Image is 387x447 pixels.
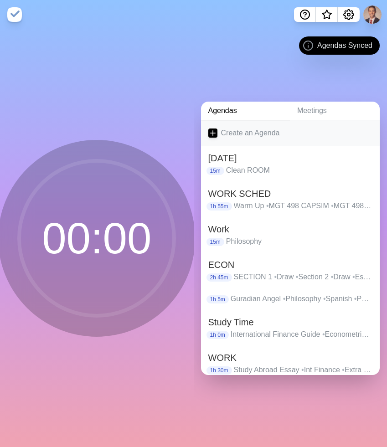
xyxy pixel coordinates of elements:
[331,202,334,210] span: •
[323,295,326,303] span: •
[316,7,338,22] button: What’s new
[208,222,373,236] h2: Work
[208,315,373,329] h2: Study Time
[206,202,232,211] p: 1h 55m
[354,295,357,303] span: •
[301,366,304,374] span: •
[331,273,334,281] span: •
[294,7,316,22] button: Help
[206,331,229,339] p: 1h 0m
[322,330,325,338] span: •
[266,202,269,210] span: •
[290,102,380,120] a: Meetings
[201,102,290,120] a: Agendas
[342,366,345,374] span: •
[283,295,286,303] span: •
[338,7,360,22] button: Settings
[226,236,372,247] p: Philosophy
[208,351,373,365] h2: WORK
[208,187,373,200] h2: WORK SCHED
[226,165,372,176] p: Clean ROOM
[231,329,372,340] p: International Finance Guide Econometrics Guide
[206,273,232,282] p: 2h 45m
[234,200,372,211] p: Warm Up MGT 498 CAPSIM MGT 498 Study INFO Financial BUDGET International Econ Research
[352,273,355,281] span: •
[208,258,373,272] h2: ECON
[206,167,224,175] p: 15m
[234,365,372,375] p: Study Abroad Essay Int Finance Extra work
[206,366,232,375] p: 1h 30m
[231,293,372,304] p: Guradian Angel Philosophy Spanish Political Strucutre
[296,273,299,281] span: •
[317,40,372,51] span: Agendas Synced
[206,295,229,303] p: 1h 5m
[201,120,380,146] a: Create an Agenda
[208,151,373,165] h2: [DATE]
[274,273,277,281] span: •
[7,7,22,22] img: timeblocks logo
[234,272,372,283] p: SECTION 1 Draw Section 2 Draw Essay
[206,238,224,246] p: 15m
